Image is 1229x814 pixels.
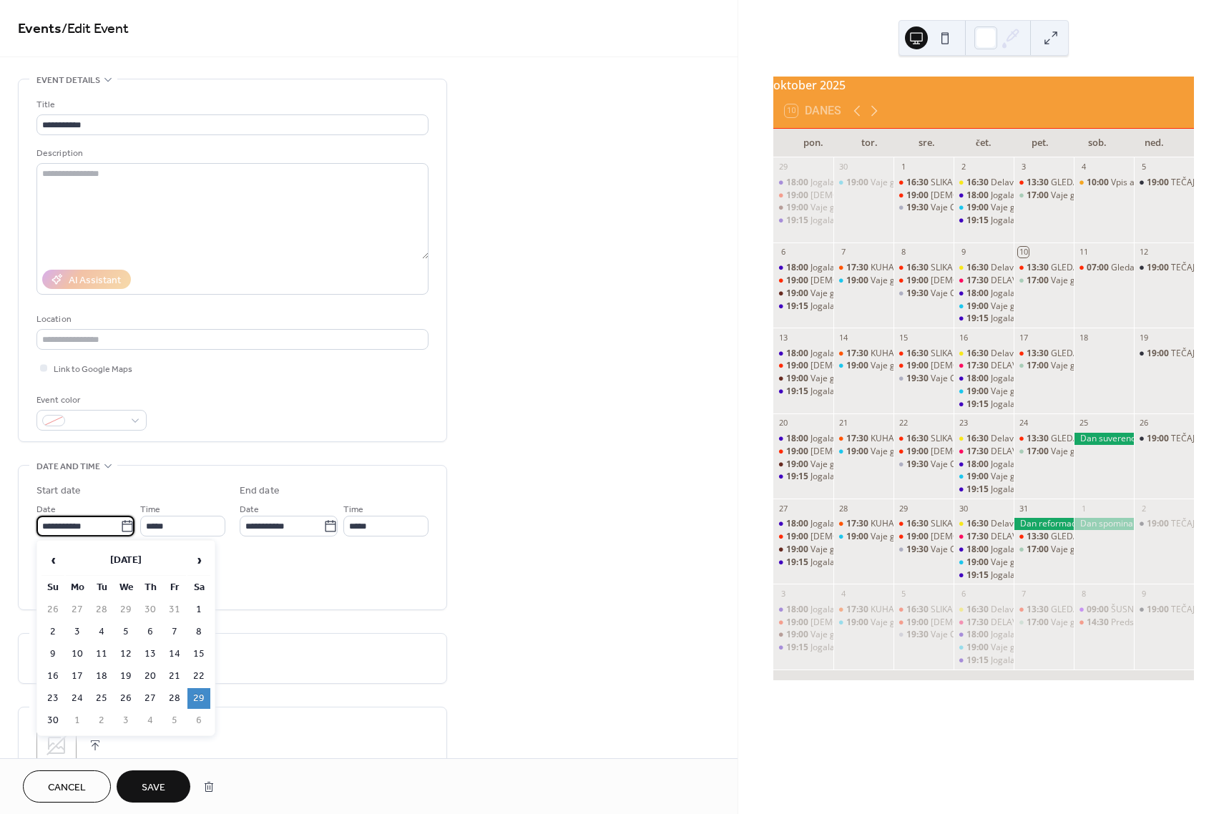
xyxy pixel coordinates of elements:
[1074,518,1134,530] div: Dan spomina na mrtve
[966,348,991,360] span: 16:30
[786,262,811,274] span: 18:00
[1051,433,1183,445] div: GLEDALIŠKA SKUPINA ZA MLADE
[1018,418,1029,428] div: 24
[786,177,811,189] span: 18:00
[991,518,1104,530] div: Delavnica oblikovanja GLINE
[991,288,1168,300] div: Jogalates - Energetska vadba (Joga & Pilates)
[1027,275,1051,287] span: 17:00
[966,215,991,227] span: 19:15
[833,360,893,372] div: Vaje gledališke skupine
[833,177,893,189] div: Vaje gledališke skupine
[846,348,871,360] span: 17:30
[931,348,1022,360] div: SLIKARSKA DELAVNICA
[893,360,954,372] div: Namizni tenis
[811,262,988,274] div: Jogalates - Energetska vadba (Joga & Pilates)
[36,484,81,499] div: Start date
[954,313,1014,325] div: Jogalates - Energetska vadba (Joga & Pilates)
[1134,518,1194,530] div: TEČAJ DRUŽABNIH PLESOV
[786,348,811,360] span: 18:00
[786,202,811,214] span: 19:00
[846,360,871,372] span: 19:00
[18,15,62,43] a: Events
[1014,360,1074,372] div: Vaje glasbene skupine Kliše Band
[954,360,1014,372] div: DELAVNICE KVAČKANJA
[954,518,1014,530] div: Delavnica oblikovanja GLINE
[906,202,931,214] span: 19:30
[1027,531,1051,543] span: 13:30
[954,348,1014,360] div: Delavnica oblikovanja GLINE
[811,177,988,189] div: Jogalates - Energetska vadba (Joga & Pilates)
[991,459,1168,471] div: Jogalates - Energetska vadba (Joga & Pilates)
[1134,348,1194,360] div: TEČAJ DRUŽABNIH PLESOV
[811,446,926,458] div: [DEMOGRAPHIC_DATA] tenis
[773,275,833,287] div: Namizni tenis
[991,202,1083,214] div: Vaje gledališke skupine
[1018,247,1029,258] div: 10
[846,177,871,189] span: 19:00
[1074,262,1134,274] div: Gledališka predstava abonma 2025/2026
[785,129,841,157] div: pon.
[1051,360,1183,372] div: Vaje glasbene skupine Kliše Band
[773,360,833,372] div: Namizni tenis
[954,531,1014,543] div: DELAVNICE KVAČKANJA
[931,275,1047,287] div: [DEMOGRAPHIC_DATA] tenis
[1014,531,1074,543] div: GLEDALIŠKA SKUPINA ZA MLADE
[1051,262,1183,274] div: GLEDALIŠKA SKUPINA ZA MLADE
[1087,262,1111,274] span: 07:00
[36,312,426,327] div: Location
[991,484,1168,496] div: Jogalates - Energetska vadba (Joga & Pilates)
[871,446,963,458] div: Vaje gledališke skupine
[36,393,144,408] div: Event color
[773,531,833,543] div: Namizni tenis
[893,275,954,287] div: Namizni tenis
[931,433,1022,445] div: SLIKARSKA DELAVNICA
[786,531,811,543] span: 19:00
[786,288,811,300] span: 19:00
[966,288,991,300] span: 18:00
[931,531,1047,543] div: [DEMOGRAPHIC_DATA] tenis
[773,262,833,274] div: Jogalates - Energetska vadba (Joga & Pilates)
[1027,262,1051,274] span: 13:30
[811,300,988,313] div: Jogalates - Energetska vadba (Joga & Pilates)
[773,202,833,214] div: Vaje glasbene skupine Dobrovške Zajkle
[773,386,833,398] div: Jogalates - Energetska vadba (Joga & Pilates)
[773,348,833,360] div: Jogalates - Energetska vadba (Joga & Pilates)
[991,360,1085,372] div: DELAVNICE KVAČKANJA
[1014,262,1074,274] div: GLEDALIŠKA SKUPINA ZA MLADE
[1138,503,1149,514] div: 2
[140,502,160,517] span: Time
[893,433,954,445] div: SLIKARSKA DELAVNICA
[1027,177,1051,189] span: 13:30
[786,215,811,227] span: 19:15
[838,247,848,258] div: 7
[954,275,1014,287] div: DELAVNICE KVAČKANJA
[1014,433,1074,445] div: GLEDALIŠKA SKUPINA ZA MLADE
[1087,177,1111,189] span: 10:00
[1069,129,1125,157] div: sob.
[991,471,1083,483] div: Vaje gledališke skupine
[954,446,1014,458] div: DELAVNICE KVAČKANJA
[1027,360,1051,372] span: 17:00
[1147,518,1171,530] span: 19:00
[240,502,259,517] span: Date
[1014,518,1074,530] div: Dan reformacije
[931,202,1050,214] div: Vaje Country plesalne skupine
[931,518,1022,530] div: SLIKARSKA DELAVNICA
[954,177,1014,189] div: Delavnica oblikovanja GLINE
[62,15,129,43] span: / Edit Event
[898,162,909,172] div: 1
[773,177,833,189] div: Jogalates - Energetska vadba (Joga & Pilates)
[846,531,871,543] span: 19:00
[931,360,1047,372] div: [DEMOGRAPHIC_DATA] tenis
[778,503,788,514] div: 27
[1074,433,1134,445] div: Dan suverenosti
[871,360,963,372] div: Vaje gledališke skupine
[1147,177,1171,189] span: 19:00
[1134,433,1194,445] div: TEČAJ DRUŽABNIH PLESOV
[1027,446,1051,458] span: 17:00
[1078,162,1089,172] div: 4
[893,348,954,360] div: SLIKARSKA DELAVNICA
[811,518,988,530] div: Jogalates - Energetska vadba (Joga & Pilates)
[786,373,811,385] span: 19:00
[846,518,871,530] span: 17:30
